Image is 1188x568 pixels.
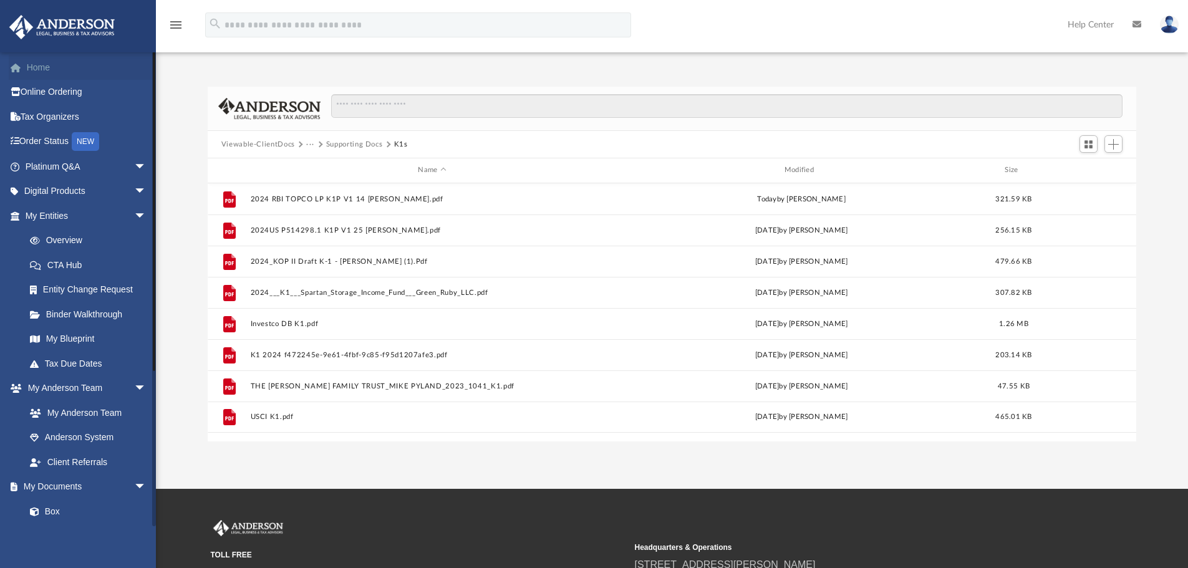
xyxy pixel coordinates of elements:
button: Add [1104,135,1123,153]
img: Anderson Advisors Platinum Portal [211,520,286,536]
button: Investco DB K1.pdf [250,320,614,328]
a: My Blueprint [17,327,159,352]
div: NEW [72,132,99,151]
button: 2024___K1___Spartan_Storage_Income_Fund___Green_Ruby_LLC.pdf [250,289,614,297]
button: K1 2024 f472245e-9e61-4fbf-9c85-f95d1207afe3.pdf [250,351,614,359]
a: Client Referrals [17,450,159,474]
div: Modified [619,165,983,176]
img: Anderson Advisors Platinum Portal [6,15,118,39]
span: 203.14 KB [995,351,1031,358]
small: Headquarters & Operations [635,542,1050,553]
div: grid [208,183,1137,441]
span: [DATE] [755,289,779,296]
div: by [PERSON_NAME] [619,287,983,298]
a: Tax Organizers [9,104,165,129]
span: arrow_drop_down [134,154,159,180]
div: by [PERSON_NAME] [619,193,983,205]
button: K1s [394,139,408,150]
div: [DATE] by [PERSON_NAME] [619,380,983,392]
a: Anderson System [17,425,159,450]
span: 321.59 KB [995,195,1031,202]
i: menu [168,17,183,32]
a: My Anderson Team [17,400,153,425]
div: [DATE] by [PERSON_NAME] [619,412,983,423]
button: Switch to Grid View [1079,135,1098,153]
button: 2024 RBI TOPCO LP K1P V1 14 [PERSON_NAME].pdf [250,195,614,203]
a: Overview [17,228,165,253]
small: TOLL FREE [211,549,626,561]
a: Home [9,55,165,80]
span: arrow_drop_down [134,474,159,500]
button: 2024_KOP II Draft K-1 - [PERSON_NAME] (1).Pdf [250,258,614,266]
span: 479.66 KB [995,258,1031,264]
a: Box [17,499,153,524]
a: Entity Change Request [17,277,165,302]
span: arrow_drop_down [134,376,159,402]
div: Size [988,165,1038,176]
img: User Pic [1160,16,1179,34]
a: CTA Hub [17,253,165,277]
span: arrow_drop_down [134,203,159,229]
button: ··· [306,139,314,150]
button: 2024US P514298.1 K1P V1 25 [PERSON_NAME].pdf [250,226,614,234]
div: id [1044,165,1131,176]
div: [DATE] by [PERSON_NAME] [619,318,983,329]
span: 256.15 KB [995,226,1031,233]
div: id [213,165,244,176]
a: menu [168,24,183,32]
a: Meeting Minutes [17,524,159,549]
span: 47.55 KB [998,382,1030,389]
div: [DATE] by [PERSON_NAME] [619,256,983,267]
a: My Anderson Teamarrow_drop_down [9,376,159,401]
a: Tax Due Dates [17,351,165,376]
a: Order StatusNEW [9,129,165,155]
button: THE [PERSON_NAME] FAMILY TRUST_MIKE PYLAND_2023_1041_K1.pdf [250,382,614,390]
input: Search files and folders [331,94,1123,118]
a: My Entitiesarrow_drop_down [9,203,165,228]
span: arrow_drop_down [134,179,159,205]
button: Viewable-ClientDocs [221,139,295,150]
div: Name [249,165,614,176]
span: 307.82 KB [995,289,1031,296]
button: USCI K1.pdf [250,413,614,421]
div: [DATE] by [PERSON_NAME] [619,224,983,236]
i: search [208,17,222,31]
a: Online Ordering [9,80,165,105]
span: 465.01 KB [995,413,1031,420]
span: 1.26 MB [999,320,1028,327]
div: [DATE] by [PERSON_NAME] [619,349,983,360]
span: today [757,195,776,202]
button: Supporting Docs [326,139,383,150]
a: Digital Productsarrow_drop_down [9,179,165,204]
a: Binder Walkthrough [17,302,165,327]
a: My Documentsarrow_drop_down [9,474,159,499]
a: Platinum Q&Aarrow_drop_down [9,154,165,179]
